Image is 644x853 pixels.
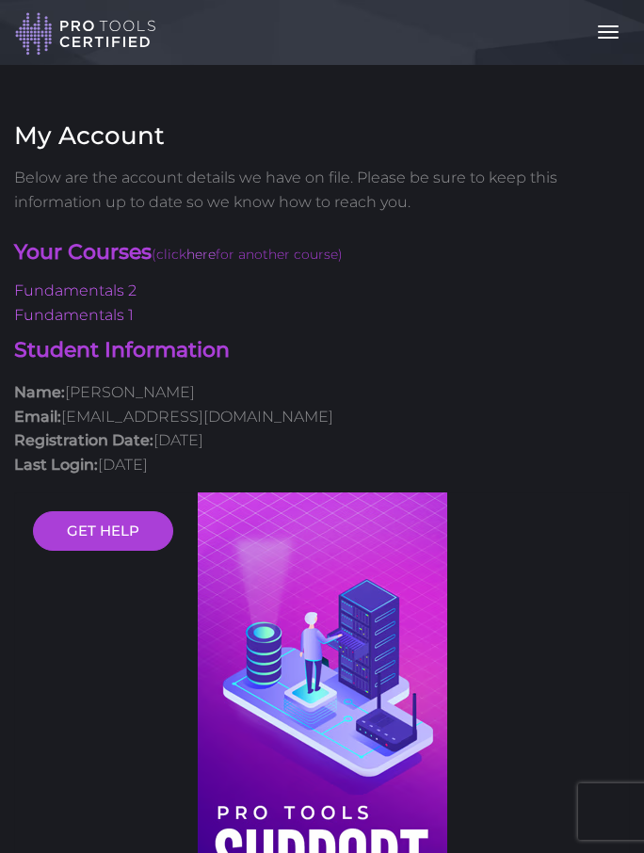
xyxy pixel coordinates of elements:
p: Below are the account details we have on file. Please be sure to keep this information up to date... [14,166,630,214]
img: Pro Tools Certified Logo [15,11,156,56]
span: (click for another course) [152,246,343,263]
a: GET HELP [33,511,173,551]
a: Fundamentals 1 [14,306,134,324]
strong: Registration Date: [14,431,153,449]
p: [PERSON_NAME] [EMAIL_ADDRESS][DOMAIN_NAME] [DATE] [DATE] [14,380,630,476]
strong: Name: [14,383,65,401]
a: here [186,246,216,263]
h4: Your Courses [14,238,630,269]
h3: My Account [14,121,630,151]
a: Fundamentals 2 [14,282,137,299]
strong: Email: [14,408,61,426]
strong: Last Login: [14,456,98,474]
h4: Student Information [14,336,630,365]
